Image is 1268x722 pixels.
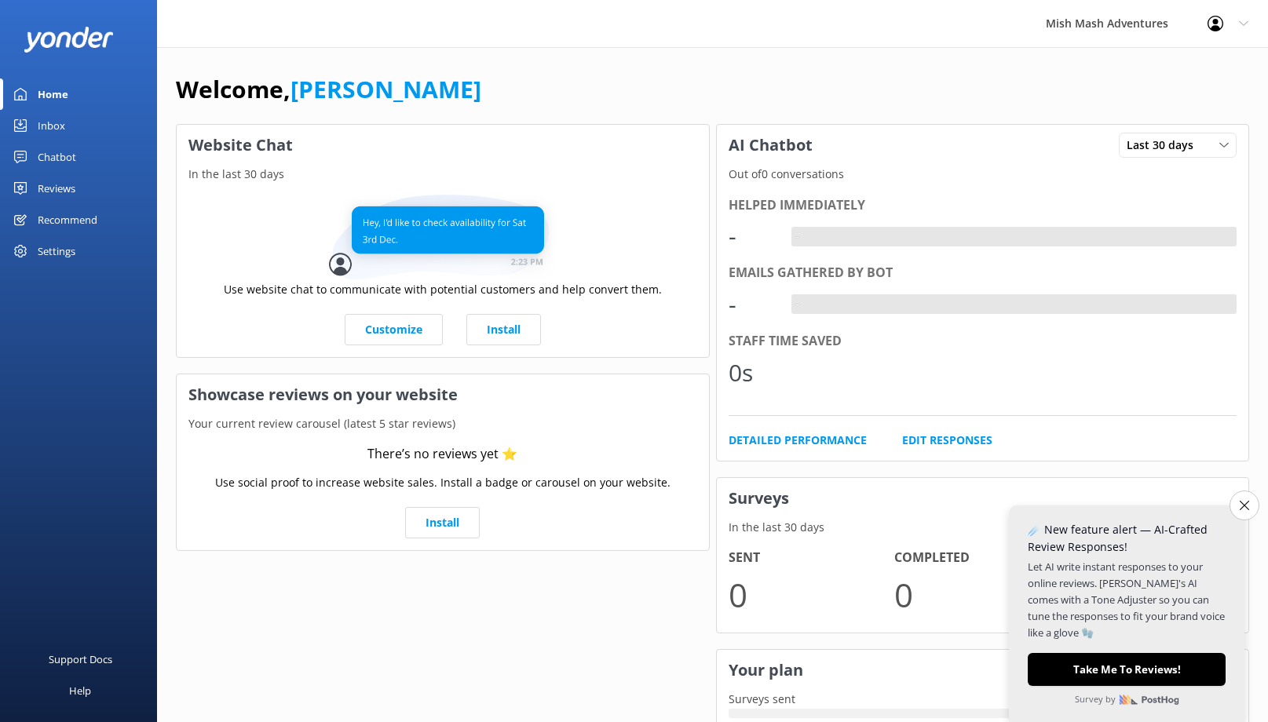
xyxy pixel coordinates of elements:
[405,507,480,538] a: Install
[729,263,1237,283] div: Emails gathered by bot
[729,568,895,621] p: 0
[49,644,112,675] div: Support Docs
[717,691,807,708] p: Surveys sent
[729,432,867,449] a: Detailed Performance
[729,286,776,323] div: -
[1127,137,1203,154] span: Last 30 days
[224,281,662,298] p: Use website chat to communicate with potential customers and help convert them.
[729,354,776,392] div: 0s
[177,374,709,415] h3: Showcase reviews on your website
[729,195,1237,216] div: Helped immediately
[38,204,97,235] div: Recommend
[894,568,1061,621] p: 0
[38,141,76,173] div: Chatbot
[329,195,557,280] img: conversation...
[717,478,1249,519] h3: Surveys
[791,227,803,247] div: -
[902,432,992,449] a: Edit Responses
[717,650,1249,691] h3: Your plan
[38,173,75,204] div: Reviews
[894,548,1061,568] h4: Completed
[717,125,824,166] h3: AI Chatbot
[729,217,776,255] div: -
[215,474,671,491] p: Use social proof to increase website sales. Install a badge or carousel on your website.
[177,125,709,166] h3: Website Chat
[729,331,1237,352] div: Staff time saved
[38,110,65,141] div: Inbox
[367,444,517,465] div: There’s no reviews yet ⭐
[176,71,481,108] h1: Welcome,
[791,294,803,315] div: -
[177,166,709,183] p: In the last 30 days
[345,314,443,345] a: Customize
[69,675,91,706] div: Help
[466,314,541,345] a: Install
[177,415,709,432] p: Your current review carousel (latest 5 star reviews)
[291,73,481,105] a: [PERSON_NAME]
[24,27,114,53] img: yonder-white-logo.png
[38,78,68,110] div: Home
[717,519,1249,536] p: In the last 30 days
[38,235,75,267] div: Settings
[729,548,895,568] h4: Sent
[717,166,1249,183] p: Out of 0 conversations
